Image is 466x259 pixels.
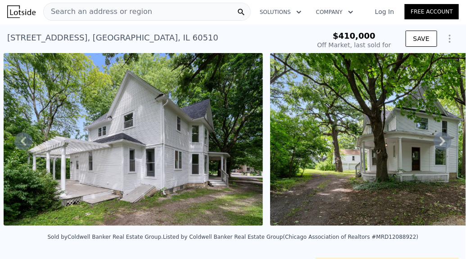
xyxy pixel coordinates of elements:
img: Lotside [7,5,36,18]
button: Company [309,4,361,20]
span: Search an address or region [44,6,152,17]
button: SAVE [406,31,437,47]
a: Log In [364,7,405,16]
div: Sold by Coldwell Banker Real Estate Group . [48,234,163,240]
div: Listed by Coldwell Banker Real Estate Group (Chicago Association of Realtors #MRD12088922) [163,234,418,240]
button: Show Options [441,30,459,48]
img: Sale: 23325867 Parcel: 25629205 [4,53,263,226]
div: [STREET_ADDRESS] , [GEOGRAPHIC_DATA] , IL 60510 [7,31,218,44]
span: $410,000 [333,31,376,40]
div: Off Market, last sold for [317,40,391,49]
a: Free Account [405,4,459,19]
button: Solutions [253,4,309,20]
